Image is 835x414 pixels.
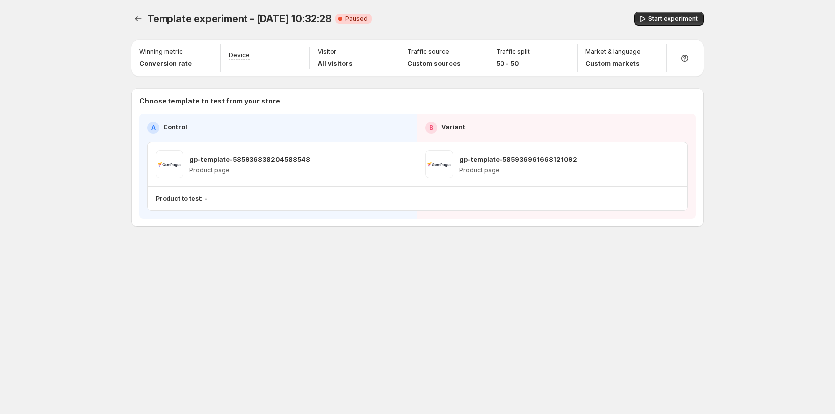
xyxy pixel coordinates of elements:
button: Start experiment [634,12,704,26]
p: Choose template to test from your store [139,96,696,106]
p: Market & language [585,48,641,56]
p: All visitors [318,58,353,68]
p: Product page [459,166,577,174]
p: Traffic split [496,48,530,56]
p: Product page [189,166,310,174]
span: Template experiment - [DATE] 10:32:28 [147,13,332,25]
p: Control [163,122,187,132]
p: Variant [441,122,465,132]
p: 50 - 50 [496,58,530,68]
h2: A [151,124,156,132]
p: Custom markets [585,58,641,68]
p: gp-template-585936838204588548 [189,154,310,164]
span: Paused [345,15,368,23]
p: Custom sources [407,58,461,68]
p: Visitor [318,48,336,56]
h2: B [429,124,433,132]
p: Winning metric [139,48,183,56]
p: Product to test: - [156,195,207,203]
button: Experiments [131,12,145,26]
p: Device [229,51,250,59]
span: Start experiment [648,15,698,23]
img: gp-template-585936838204588548 [156,150,183,178]
img: gp-template-585936961668121092 [425,150,453,178]
p: Traffic source [407,48,449,56]
p: Conversion rate [139,58,192,68]
p: gp-template-585936961668121092 [459,154,577,164]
